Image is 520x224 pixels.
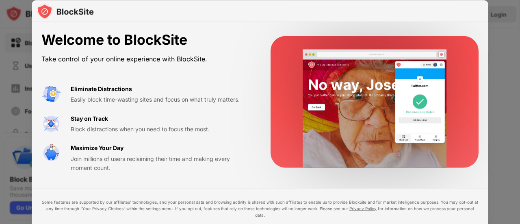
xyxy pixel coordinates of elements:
div: Block distractions when you need to focus the most. [71,124,251,133]
img: value-focus.svg [41,114,61,133]
div: Easily block time-wasting sites and focus on what truly matters. [71,95,251,104]
div: Maximize Your Day [71,144,123,152]
div: Take control of your online experience with BlockSite. [41,53,251,65]
img: logo-blocksite.svg [37,3,94,20]
div: Join millions of users reclaiming their time and making every moment count. [71,154,251,172]
a: Privacy Policy [349,206,377,211]
img: value-avoid-distractions.svg [41,84,61,104]
div: Welcome to BlockSite [41,32,251,48]
img: value-safe-time.svg [41,144,61,163]
div: Some features are supported by our affiliates’ technologies, and your personal data and browsing ... [41,198,479,218]
div: Stay on Track [71,114,108,123]
div: Eliminate Distractions [71,84,132,93]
